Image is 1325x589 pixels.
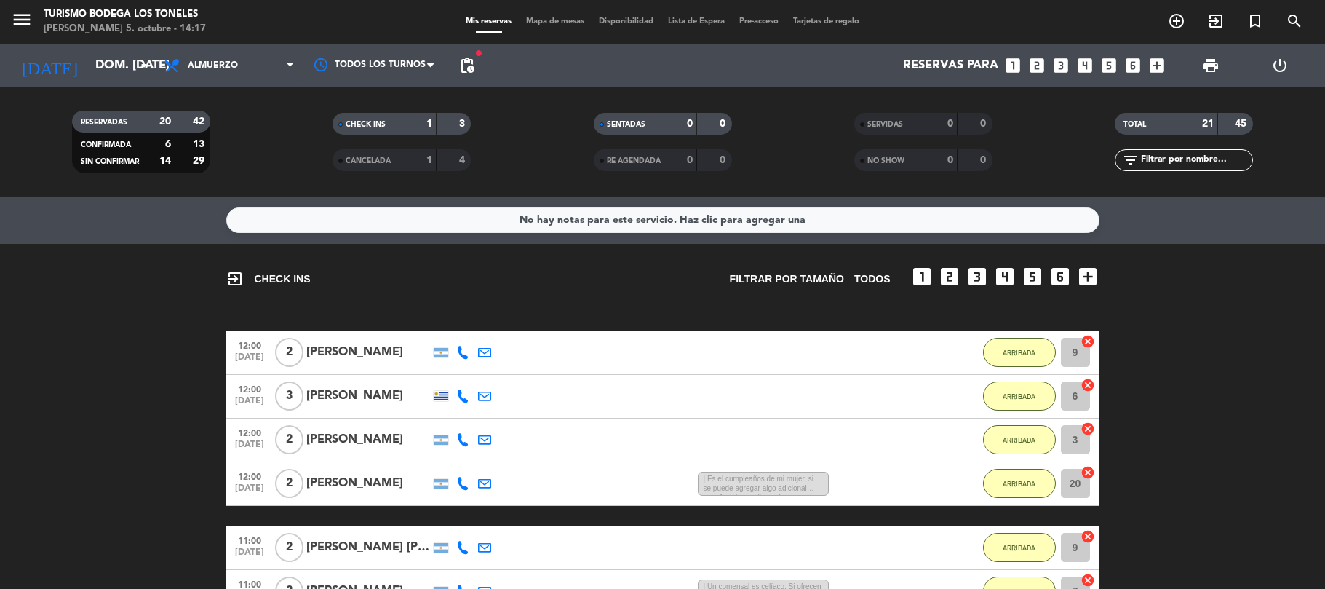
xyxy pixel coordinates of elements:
[1003,436,1035,444] span: ARRIBADA
[854,271,891,288] span: TODOS
[11,9,33,36] button: menu
[983,425,1056,454] button: ARRIBADA
[226,270,244,288] i: exit_to_app
[275,425,303,454] span: 2
[1139,152,1252,168] input: Filtrar por nombre...
[231,548,268,564] span: [DATE]
[306,474,430,493] div: [PERSON_NAME]
[231,336,268,353] span: 12:00
[193,116,207,127] strong: 42
[687,119,693,129] strong: 0
[1123,56,1142,75] i: looks_6
[188,60,238,71] span: Almuerzo
[275,533,303,562] span: 2
[1202,119,1214,129] strong: 21
[231,352,268,369] span: [DATE]
[1081,334,1095,349] i: cancel
[193,156,207,166] strong: 29
[1081,465,1095,480] i: cancel
[1246,12,1264,30] i: turned_in_not
[1021,265,1044,288] i: looks_5
[993,265,1016,288] i: looks_4
[1081,378,1095,392] i: cancel
[306,343,430,362] div: [PERSON_NAME]
[980,119,989,129] strong: 0
[1099,56,1118,75] i: looks_5
[1147,56,1166,75] i: add_box
[11,9,33,31] i: menu
[165,139,171,149] strong: 6
[458,17,519,25] span: Mis reservas
[1271,57,1289,74] i: power_settings_new
[231,380,268,397] span: 12:00
[193,139,207,149] strong: 13
[306,538,430,557] div: [PERSON_NAME] [PERSON_NAME]
[231,440,268,456] span: [DATE]
[1003,544,1035,552] span: ARRIBADA
[1168,12,1185,30] i: add_circle_outline
[720,119,728,129] strong: 0
[306,430,430,449] div: [PERSON_NAME]
[231,424,268,440] span: 12:00
[159,156,171,166] strong: 14
[1027,56,1046,75] i: looks_two
[1049,265,1072,288] i: looks_6
[346,157,391,165] span: CANCELADA
[426,155,432,165] strong: 1
[903,59,998,73] span: Reservas para
[1003,480,1035,488] span: ARRIBADA
[1076,265,1099,288] i: add_box
[947,155,953,165] strong: 0
[306,387,430,406] div: [PERSON_NAME]
[81,158,139,165] span: SIN CONFIRMAR
[1003,349,1035,357] span: ARRIBADA
[983,533,1056,562] button: ARRIBADA
[275,338,303,367] span: 2
[730,271,844,288] span: Filtrar por tamaño
[867,157,904,165] span: NO SHOW
[1207,12,1225,30] i: exit_to_app
[231,531,268,548] span: 11:00
[1081,529,1095,544] i: cancel
[786,17,867,25] span: Tarjetas de regalo
[732,17,786,25] span: Pre-acceso
[966,265,989,288] i: looks_3
[1235,119,1249,129] strong: 45
[1081,422,1095,436] i: cancel
[1245,44,1314,87] div: LOG OUT
[1003,392,1035,400] span: ARRIBADA
[520,212,805,229] div: No hay notas para este servicio. Haz clic para agregar una
[81,119,127,126] span: RESERVADAS
[81,141,131,149] span: CONFIRMADA
[226,270,311,288] span: CHECK INS
[275,382,303,411] span: 3
[11,50,88,82] i: [DATE]
[1075,56,1094,75] i: looks_4
[1051,56,1070,75] i: looks_3
[1081,573,1095,588] i: cancel
[231,467,268,484] span: 12:00
[459,119,468,129] strong: 3
[346,121,386,128] span: CHECK INS
[1286,12,1303,30] i: search
[698,472,829,497] span: | Es el cumpleaños de mi mujer, si se puede agregar algo adicional para festejar su dia será muy ...
[135,57,153,74] i: arrow_drop_down
[607,121,645,128] span: SENTADAS
[159,116,171,127] strong: 20
[938,265,961,288] i: looks_two
[275,469,303,498] span: 2
[592,17,661,25] span: Disponibilidad
[459,155,468,165] strong: 4
[983,469,1056,498] button: ARRIBADA
[1003,56,1022,75] i: looks_one
[426,119,432,129] strong: 1
[607,157,661,165] span: RE AGENDADA
[910,265,934,288] i: looks_one
[44,7,206,22] div: Turismo Bodega Los Toneles
[458,57,476,74] span: pending_actions
[720,155,728,165] strong: 0
[44,22,206,36] div: [PERSON_NAME] 5. octubre - 14:17
[980,155,989,165] strong: 0
[983,382,1056,411] button: ARRIBADA
[661,17,732,25] span: Lista de Espera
